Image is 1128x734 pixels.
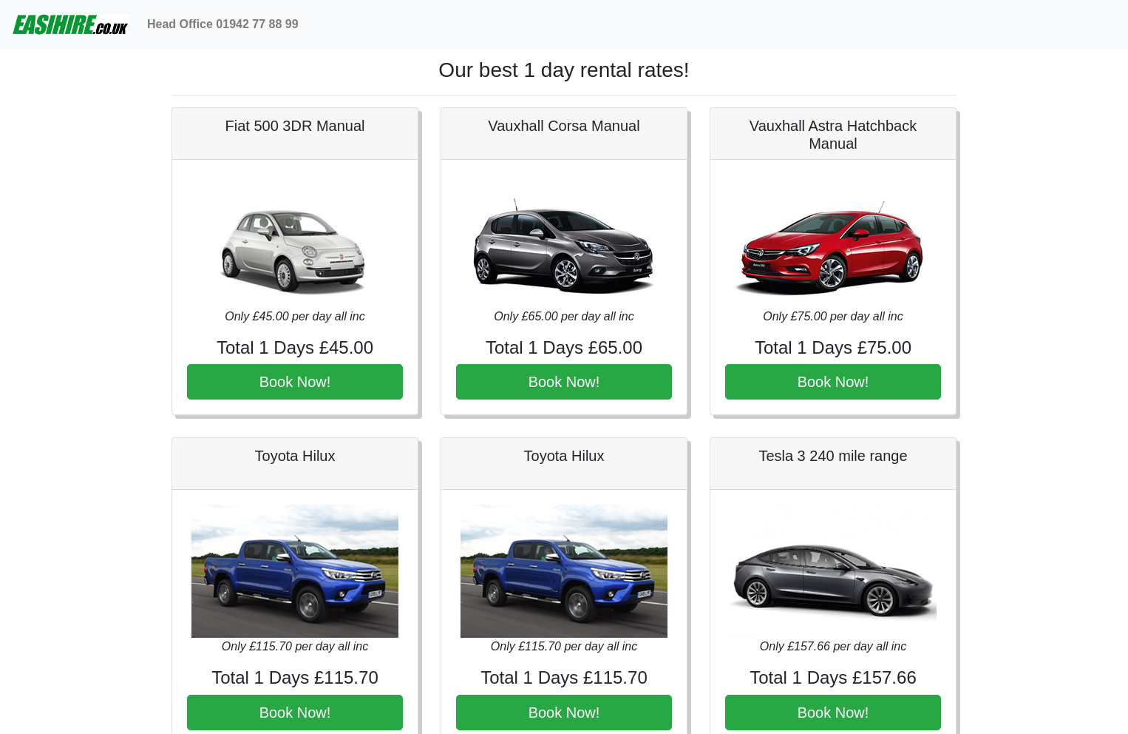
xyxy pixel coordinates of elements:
img: Tesla 3 240 mile range [730,505,937,638]
i: Only £65.00 per day all inc [494,310,633,323]
h5: Vauxhall Astra Hatchback Manual [725,117,941,152]
i: Only £115.70 per day all inc [491,640,637,653]
button: Book Now! [725,695,941,730]
button: Book Now! [456,364,672,400]
i: Only £115.70 per day all inc [222,640,368,653]
img: Vauxhall Astra Hatchback Manual [730,175,937,308]
h5: Toyota Hilux [456,447,672,465]
i: Only £75.00 per day all inc [763,310,903,323]
h5: Fiat 500 3DR Manual [187,117,403,135]
img: Fiat 500 3DR Manual [191,175,398,308]
i: Only £157.66 per day all inc [760,640,906,653]
h4: Total 1 Days £65.00 [456,337,672,359]
h4: Total 1 Days £115.70 [187,667,403,689]
button: Book Now! [187,695,403,730]
a: Head Office 01942 77 88 99 [141,10,305,39]
button: Book Now! [456,695,672,730]
button: Book Now! [725,364,941,400]
b: Head Office 01942 77 88 99 [147,18,299,30]
h5: Vauxhall Corsa Manual [456,117,672,135]
button: Book Now! [187,364,403,400]
h5: Tesla 3 240 mile range [725,447,941,465]
h4: Total 1 Days £45.00 [187,337,403,359]
img: Toyota Hilux [461,505,667,638]
h5: Toyota Hilux [187,447,403,465]
h4: Total 1 Days £115.70 [456,667,672,689]
i: Only £45.00 per day all inc [225,310,364,323]
h1: Our best 1 day rental rates! [171,58,957,83]
img: Vauxhall Corsa Manual [461,175,667,308]
h4: Total 1 Days £157.66 [725,667,941,689]
img: Toyota Hilux [191,505,398,638]
h4: Total 1 Days £75.00 [725,337,941,359]
img: easihire_logo_small.png [12,10,129,39]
